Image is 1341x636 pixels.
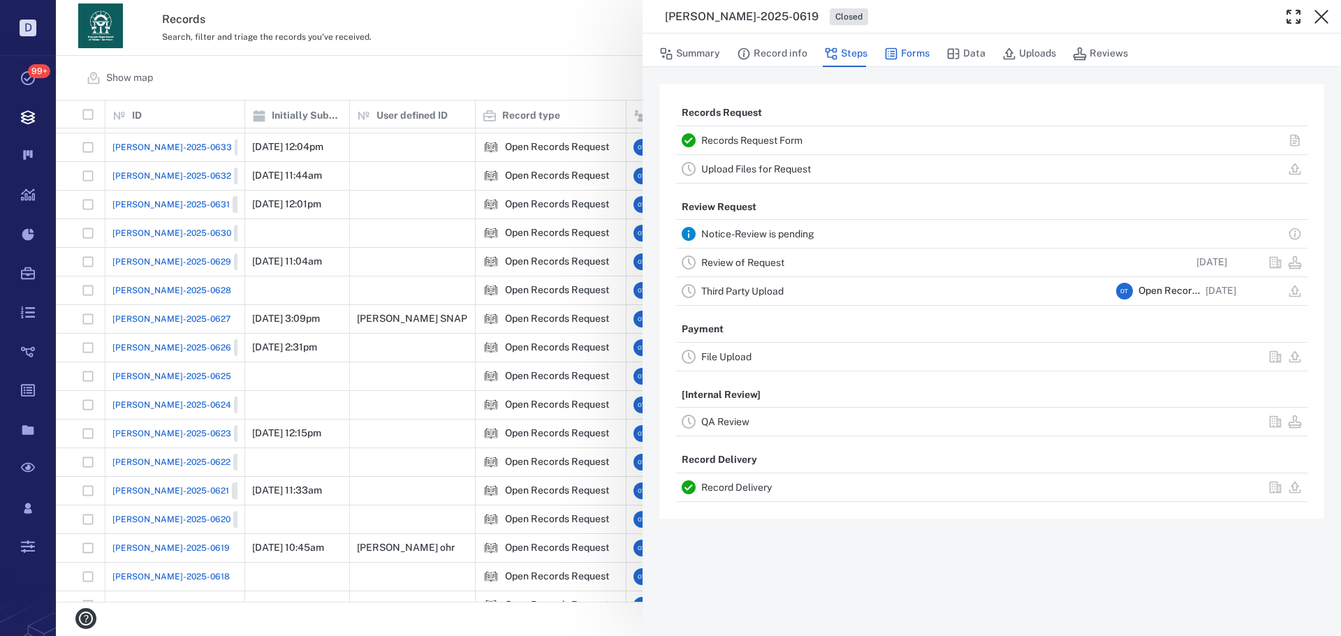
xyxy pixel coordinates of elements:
span: Closed [833,11,865,23]
a: Third Party Upload [701,286,784,297]
span: Open Records Team [1138,284,1200,298]
p: [Internal Review] [676,383,766,408]
a: File Upload [701,351,752,362]
button: Close [1307,3,1335,31]
button: Data [946,40,985,67]
p: Payment [676,317,729,342]
h3: [PERSON_NAME]-2025-0619 [665,8,819,25]
button: Uploads [1002,40,1056,67]
p: D [20,20,36,36]
p: Records Request [676,101,768,126]
a: Review of Request [701,257,784,268]
a: Upload Files for Request [701,163,811,175]
span: Help [31,10,60,22]
div: O T [1116,283,1133,299]
button: Summary [659,40,720,67]
button: Steps [824,40,867,67]
p: Review Request [676,195,762,220]
a: Record Delivery [701,482,772,493]
button: Forms [884,40,930,67]
p: [DATE] [1196,256,1227,269]
p: Record Delivery [676,448,763,473]
button: Toggle Fullscreen [1280,3,1307,31]
a: QA Review [701,416,749,427]
p: [DATE] [1206,284,1236,298]
a: Notice-Review is pending [701,228,814,239]
span: 99+ [28,64,50,78]
button: Reviews [1073,40,1128,67]
button: Record info [737,40,807,67]
a: Records Request Form [701,135,803,146]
